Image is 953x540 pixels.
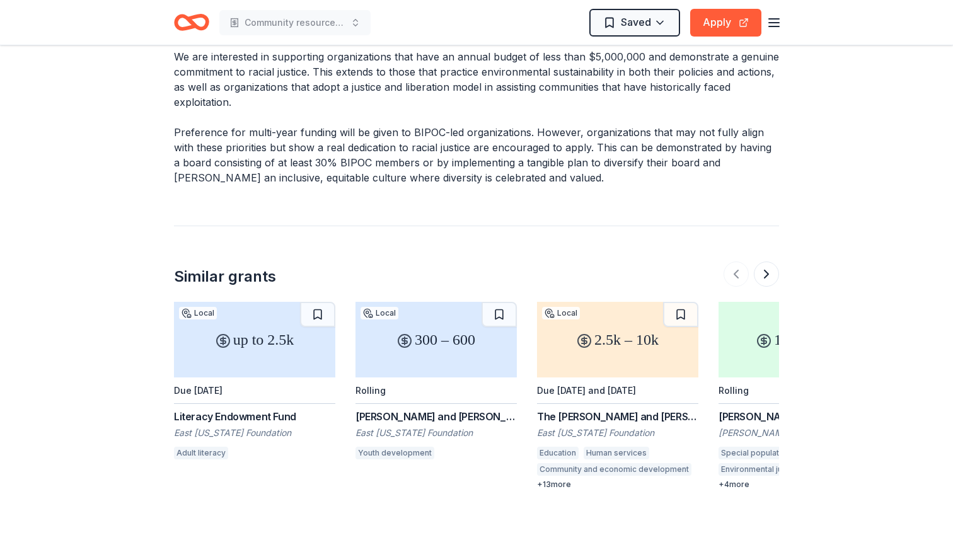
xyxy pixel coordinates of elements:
div: [PERSON_NAME] Family Foundation Grants [719,409,880,424]
div: [PERSON_NAME] and [PERSON_NAME] Youth Leadership Fund Grant [355,409,517,424]
a: Home [174,8,209,37]
div: + 4 more [719,480,880,490]
button: Saved [589,9,680,37]
div: Special population support [719,447,824,459]
div: Local [361,307,398,319]
div: Community and economic development [537,463,691,476]
div: East [US_STATE] Foundation [355,427,517,439]
a: 2.5k – 10kLocalDue [DATE] and [DATE]The [PERSON_NAME] and [PERSON_NAME] Fund for Monroe County Gr... [537,302,698,490]
div: Due [DATE] [174,385,222,396]
button: Apply [690,9,761,37]
a: up to 2.5kLocalDue [DATE]Literacy Endowment FundEast [US_STATE] FoundationAdult literacy [174,302,335,463]
div: + 13 more [537,480,698,490]
div: Literacy Endowment Fund [174,409,335,424]
span: Community resources for students and families [245,15,345,30]
div: Environmental justice [719,463,803,476]
div: The [PERSON_NAME] and [PERSON_NAME] Fund for Monroe County Grant [537,409,698,424]
div: Local [179,307,217,319]
div: Adult literacy [174,447,228,459]
a: 15k – 100kRolling[PERSON_NAME] Family Foundation Grants[PERSON_NAME] Family FoundationSpecial pop... [719,302,880,490]
div: East [US_STATE] Foundation [174,427,335,439]
span: Saved [621,14,651,30]
div: Education [537,447,579,459]
p: Preference for multi-year funding will be given to BIPOC-led organizations. However, organization... [174,125,779,185]
button: Community resources for students and families [219,10,371,35]
div: Local [542,307,580,319]
div: 2.5k – 10k [537,302,698,377]
div: 300 – 600 [355,302,517,377]
div: Youth development [355,447,434,459]
div: up to 2.5k [174,302,335,377]
div: Human services [584,447,649,459]
div: Rolling [355,385,386,396]
div: Similar grants [174,267,276,287]
a: 300 – 600LocalRolling[PERSON_NAME] and [PERSON_NAME] Youth Leadership Fund GrantEast [US_STATE] F... [355,302,517,463]
div: 15k – 100k [719,302,880,377]
div: East [US_STATE] Foundation [537,427,698,439]
div: Due [DATE] and [DATE] [537,385,636,396]
p: We are interested in supporting organizations that have an annual budget of less than $5,000,000 ... [174,49,779,110]
div: Rolling [719,385,749,396]
div: [PERSON_NAME] Family Foundation [719,427,880,439]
